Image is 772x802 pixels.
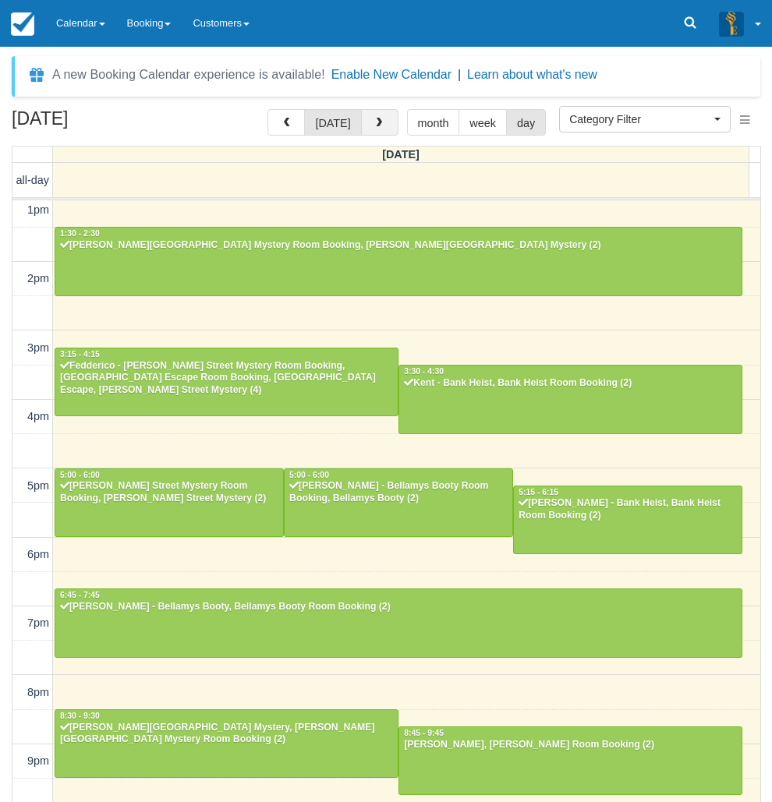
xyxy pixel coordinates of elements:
[59,480,279,505] div: [PERSON_NAME] Street Mystery Room Booking, [PERSON_NAME] Street Mystery (2)
[518,497,738,522] div: [PERSON_NAME] - Bank Heist, Bank Heist Room Booking (2)
[27,617,49,629] span: 7pm
[59,360,394,397] div: Fedderico - [PERSON_NAME] Street Mystery Room Booking, [GEOGRAPHIC_DATA] Escape Room Booking, [GE...
[403,739,738,751] div: [PERSON_NAME], [PERSON_NAME] Room Booking (2)
[60,229,100,238] span: 1:30 - 2:30
[59,239,738,252] div: [PERSON_NAME][GEOGRAPHIC_DATA] Mystery Room Booking, [PERSON_NAME][GEOGRAPHIC_DATA] Mystery (2)
[467,68,597,81] a: Learn about what's new
[55,588,742,657] a: 6:45 - 7:45[PERSON_NAME] - Bellamys Booty, Bellamys Booty Room Booking (2)
[59,722,394,747] div: [PERSON_NAME][GEOGRAPHIC_DATA] Mystery, [PERSON_NAME][GEOGRAPHIC_DATA] Mystery Room Booking (2)
[55,348,398,416] a: 3:15 - 4:15Fedderico - [PERSON_NAME] Street Mystery Room Booking, [GEOGRAPHIC_DATA] Escape Room B...
[382,148,420,161] span: [DATE]
[289,480,508,505] div: [PERSON_NAME] - Bellamys Booty Room Booking, Bellamys Booty (2)
[27,548,49,560] span: 6pm
[11,12,34,36] img: checkfront-main-nav-mini-logo.png
[407,109,460,136] button: month
[27,479,49,492] span: 5pm
[458,68,461,81] span: |
[16,174,49,186] span: all-day
[459,109,507,136] button: week
[569,111,710,127] span: Category Filter
[27,341,49,354] span: 3pm
[55,227,742,295] a: 1:30 - 2:30[PERSON_NAME][GEOGRAPHIC_DATA] Mystery Room Booking, [PERSON_NAME][GEOGRAPHIC_DATA] My...
[55,468,284,537] a: 5:00 - 6:00[PERSON_NAME] Street Mystery Room Booking, [PERSON_NAME] Street Mystery (2)
[27,410,49,422] span: 4pm
[398,726,742,795] a: 8:45 - 9:45[PERSON_NAME], [PERSON_NAME] Room Booking (2)
[719,11,744,36] img: A3
[12,109,209,138] h2: [DATE]
[289,471,329,479] span: 5:00 - 6:00
[60,471,100,479] span: 5:00 - 6:00
[559,106,731,132] button: Category Filter
[519,488,558,496] span: 5:15 - 6:15
[513,486,742,554] a: 5:15 - 6:15[PERSON_NAME] - Bank Heist, Bank Heist Room Booking (2)
[55,709,398,778] a: 8:30 - 9:30[PERSON_NAME][GEOGRAPHIC_DATA] Mystery, [PERSON_NAME][GEOGRAPHIC_DATA] Mystery Room Bo...
[27,686,49,698] span: 8pm
[59,601,738,613] div: [PERSON_NAME] - Bellamys Booty, Bellamys Booty Room Booking (2)
[404,729,444,737] span: 8:45 - 9:45
[52,65,325,84] div: A new Booking Calendar experience is available!
[27,272,49,284] span: 2pm
[304,109,361,136] button: [DATE]
[60,712,100,720] span: 8:30 - 9:30
[331,67,452,83] button: Enable New Calendar
[60,591,100,599] span: 6:45 - 7:45
[284,468,513,537] a: 5:00 - 6:00[PERSON_NAME] - Bellamys Booty Room Booking, Bellamys Booty (2)
[398,365,742,433] a: 3:30 - 4:30Kent - Bank Heist, Bank Heist Room Booking (2)
[27,203,49,216] span: 1pm
[506,109,546,136] button: day
[404,367,444,376] span: 3:30 - 4:30
[27,754,49,767] span: 9pm
[403,377,738,390] div: Kent - Bank Heist, Bank Heist Room Booking (2)
[60,350,100,359] span: 3:15 - 4:15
